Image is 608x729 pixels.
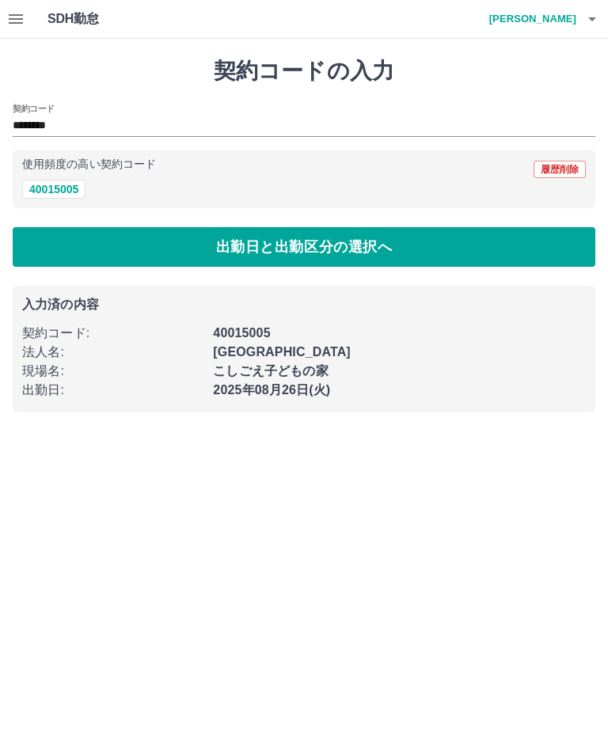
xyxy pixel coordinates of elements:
button: 出勤日と出勤区分の選択へ [13,227,595,267]
p: 入力済の内容 [22,298,586,311]
button: 40015005 [22,180,85,199]
h1: 契約コードの入力 [13,58,595,85]
b: こしごえ子どもの家 [213,364,328,378]
h2: 契約コード [13,102,55,115]
b: 40015005 [213,326,270,340]
b: 2025年08月26日(火) [213,383,330,397]
button: 履歴削除 [534,161,586,178]
b: [GEOGRAPHIC_DATA] [213,345,351,359]
p: 法人名 : [22,343,203,362]
p: 使用頻度の高い契約コード [22,159,156,170]
p: 契約コード : [22,324,203,343]
p: 現場名 : [22,362,203,381]
p: 出勤日 : [22,381,203,400]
